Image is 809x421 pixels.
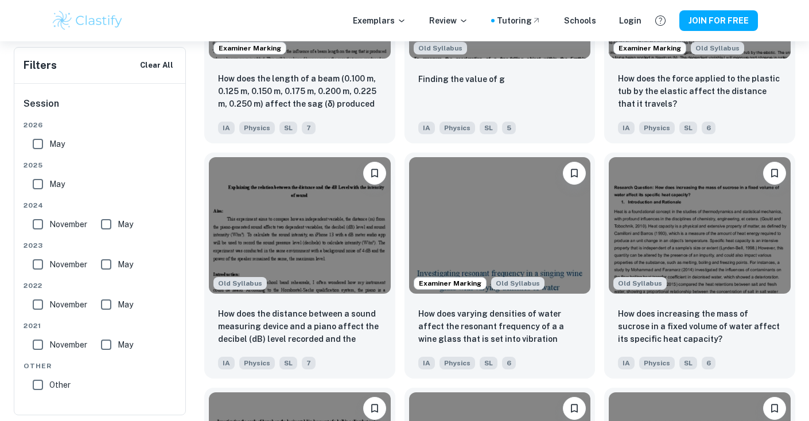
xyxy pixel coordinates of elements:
[439,357,475,369] span: Physics
[363,397,386,420] button: Please log in to bookmark exemplars
[49,138,65,150] span: May
[353,14,406,27] p: Exemplars
[209,157,391,293] img: Physics IA example thumbnail: How does the distance between a sound me
[429,14,468,27] p: Review
[213,277,267,290] div: Starting from the May 2025 session, the Physics IA requirements have changed. It's OK to refer to...
[51,9,124,32] img: Clastify logo
[491,277,544,290] span: Old Syllabus
[204,153,395,378] a: Starting from the May 2025 session, the Physics IA requirements have changed. It's OK to refer to...
[679,10,758,31] button: JOIN FOR FREE
[239,357,275,369] span: Physics
[679,357,697,369] span: SL
[702,357,715,369] span: 6
[49,379,71,391] span: Other
[604,153,795,378] a: Starting from the May 2025 session, the Physics IA requirements have changed. It's OK to refer to...
[239,122,275,134] span: Physics
[439,122,475,134] span: Physics
[491,277,544,290] div: Starting from the May 2025 session, the Physics IA requirements have changed. It's OK to refer to...
[302,357,316,369] span: 7
[702,122,715,134] span: 6
[618,72,781,110] p: How does the force applied to the plastic tub by the elastic affect the distance that it travels?
[418,357,435,369] span: IA
[363,162,386,185] button: Please log in to bookmark exemplars
[137,57,176,74] button: Clear All
[651,11,670,30] button: Help and Feedback
[563,162,586,185] button: Please log in to bookmark exemplars
[404,153,596,378] a: Examiner MarkingStarting from the May 2025 session, the Physics IA requirements have changed. It'...
[49,258,87,271] span: November
[49,218,87,231] span: November
[502,122,516,134] span: 5
[418,307,582,346] p: How does varying densities of water affect the resonant frequency of a a wine glass that is set i...
[49,338,87,351] span: November
[218,357,235,369] span: IA
[679,122,697,134] span: SL
[614,43,686,53] span: Examiner Marking
[414,42,467,54] span: Old Syllabus
[639,357,675,369] span: Physics
[618,307,781,345] p: How does increasing the mass of sucrose in a fixed volume of water affect its specific heat capac...
[24,97,177,120] h6: Session
[213,277,267,290] span: Old Syllabus
[763,397,786,420] button: Please log in to bookmark exemplars
[218,122,235,134] span: IA
[480,122,497,134] span: SL
[218,72,382,111] p: How does the length of a beam (0.100 m, 0.125 m, 0.150 m, 0.175 m, 0.200 m, 0.225 m, 0.250 m) aff...
[302,122,316,134] span: 7
[24,57,57,73] h6: Filters
[480,357,497,369] span: SL
[49,298,87,311] span: November
[24,321,177,331] span: 2021
[49,178,65,190] span: May
[418,122,435,134] span: IA
[563,397,586,420] button: Please log in to bookmark exemplars
[218,307,382,346] p: How does the distance between a sound measuring device and a piano affect the decibel (dB) level ...
[409,157,591,293] img: Physics IA example thumbnail: How does varying densities of water affe
[279,357,297,369] span: SL
[24,160,177,170] span: 2025
[214,43,286,53] span: Examiner Marking
[24,240,177,251] span: 2023
[691,42,744,54] span: Old Syllabus
[613,277,667,290] div: Starting from the May 2025 session, the Physics IA requirements have changed. It's OK to refer to...
[691,42,744,54] div: Starting from the May 2025 session, the Physics IA requirements have changed. It's OK to refer to...
[24,200,177,210] span: 2024
[118,218,133,231] span: May
[418,73,505,85] p: Finding the value of g
[609,157,791,293] img: Physics IA example thumbnail: How does increasing the mass of sucrose
[24,361,177,371] span: Other
[279,122,297,134] span: SL
[24,280,177,291] span: 2022
[502,357,516,369] span: 6
[24,120,177,130] span: 2026
[618,357,635,369] span: IA
[414,278,486,289] span: Examiner Marking
[618,122,635,134] span: IA
[619,14,641,27] a: Login
[497,14,541,27] a: Tutoring
[613,277,667,290] span: Old Syllabus
[118,338,133,351] span: May
[639,122,675,134] span: Physics
[414,42,467,54] div: Starting from the May 2025 session, the Physics IA requirements have changed. It's OK to refer to...
[118,298,133,311] span: May
[763,162,786,185] button: Please log in to bookmark exemplars
[564,14,596,27] a: Schools
[118,258,133,271] span: May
